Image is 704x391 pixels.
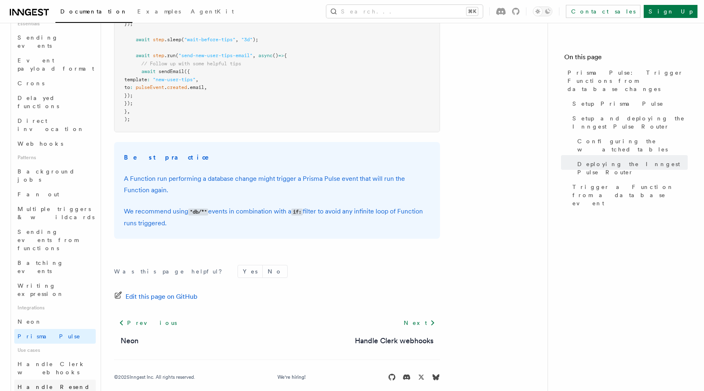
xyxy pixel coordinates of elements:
p: Was this page helpful? [114,267,228,275]
span: ); [124,116,130,122]
span: Patterns [14,151,96,164]
span: .run [164,53,176,58]
span: template [124,77,147,82]
a: Examples [132,2,186,22]
span: ); [253,37,258,42]
span: step [153,37,164,42]
span: "wait-before-tips" [184,37,235,42]
span: step [153,53,164,58]
span: ({ [184,69,190,74]
span: , [204,84,207,90]
button: No [263,265,287,278]
span: , [196,77,198,82]
span: created [167,84,187,90]
span: .email [187,84,204,90]
span: Prisma Pulse: Trigger Functions from database changes [568,69,688,93]
span: .sleep [164,37,181,42]
a: Fan out [14,187,96,202]
a: Documentation [55,2,132,23]
code: "db/*" [188,209,208,215]
span: Direct invocation [18,118,84,132]
a: AgentKit [186,2,239,22]
a: Prisma Pulse: Trigger Functions from database changes [564,65,688,96]
span: Batching events [18,260,64,274]
a: Sending events from functions [14,224,96,255]
a: Webhooks [14,136,96,151]
span: AgentKit [191,8,234,15]
span: await [141,69,156,74]
a: Event payload format [14,53,96,76]
a: Edit this page on GitHub [114,291,198,302]
button: Yes [238,265,262,278]
span: } [124,109,127,114]
span: Multiple triggers & wildcards [18,206,95,220]
span: Essentials [14,17,96,30]
span: Event payload format [18,57,94,72]
a: Writing expression [14,278,96,301]
span: : [130,84,133,90]
span: . [164,84,167,90]
strong: Best practice [124,153,220,161]
span: Background jobs [18,168,75,183]
span: }); [124,93,133,98]
span: Documentation [60,8,128,15]
span: , [235,37,238,42]
a: Setup Prisma Pulse [569,96,688,111]
a: Neon [14,314,96,329]
h4: On this page [564,52,688,65]
span: }); [124,100,133,106]
span: Examples [137,8,181,15]
a: Prisma Pulse [14,329,96,344]
a: Delayed functions [14,91,96,113]
span: "send-new-user-tips-email" [178,53,253,58]
kbd: ⌘K [466,7,478,16]
span: { [284,53,287,58]
span: Crons [18,80,44,87]
a: Multiple triggers & wildcards [14,202,96,224]
span: Setup and deploying the Inngest Pulse Router [572,114,688,131]
span: () [273,53,278,58]
span: // Follow up with some helpful tips [141,61,241,67]
a: Handle Clerk webhooks [355,335,433,347]
a: Batching events [14,255,96,278]
span: await [136,37,150,42]
span: => [278,53,284,58]
a: Crons [14,76,96,91]
span: sendEmail [158,69,184,74]
span: pulseEvent [136,84,164,90]
span: Sending events from functions [18,229,78,251]
code: if: [291,209,303,215]
span: Writing expression [18,282,64,297]
button: Toggle dark mode [533,7,552,16]
span: Webhooks [18,140,63,147]
span: Use cases [14,344,96,357]
a: Neon [121,335,139,347]
a: Trigger a Function from a database event [569,180,688,211]
span: Fan out [18,191,59,198]
span: await [136,53,150,58]
div: © 2025 Inngest Inc. All rights reserved. [114,374,195,380]
a: Handle Clerk webhooks [14,357,96,380]
span: Deploying the Inngest Pulse Router [577,160,688,176]
span: Integrations [14,301,96,314]
a: We're hiring! [277,374,306,380]
span: to [124,84,130,90]
a: Sign Up [644,5,697,18]
span: Setup Prisma Pulse [572,100,664,108]
a: Configuring the watched tables [574,134,688,157]
span: , [127,109,130,114]
a: Setup and deploying the Inngest Pulse Router [569,111,688,134]
a: Next [399,315,440,330]
span: Prisma Pulse [18,333,81,340]
button: Search...⌘K [326,5,483,18]
span: Edit this page on GitHub [125,291,198,302]
a: Direct invocation [14,113,96,136]
span: : [147,77,150,82]
span: "new-user-tips" [153,77,196,82]
span: ( [181,37,184,42]
span: ( [176,53,178,58]
span: Neon [18,318,42,325]
a: Background jobs [14,164,96,187]
a: Sending events [14,30,96,53]
a: Deploying the Inngest Pulse Router [574,157,688,180]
